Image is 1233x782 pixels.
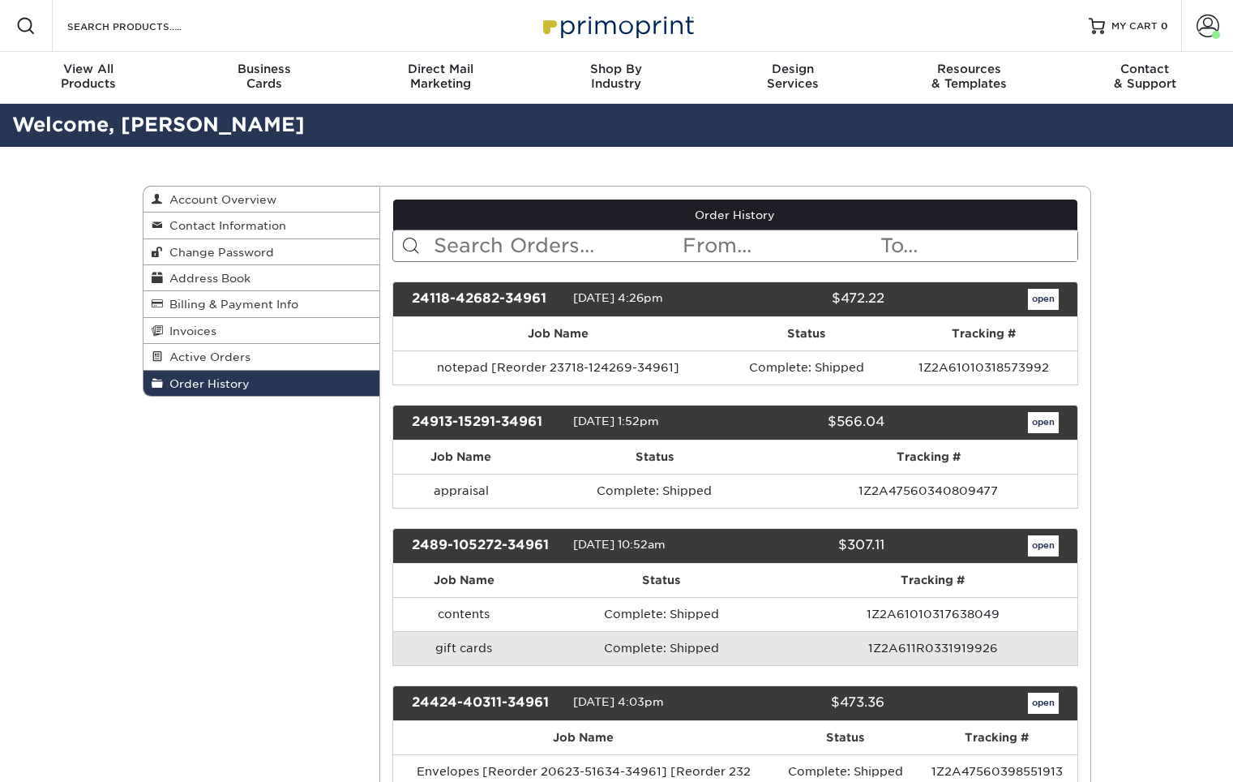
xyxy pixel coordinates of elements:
div: & Support [1057,62,1233,91]
span: Contact Information [163,219,286,232]
a: Shop ByIndustry [529,52,704,104]
td: Complete: Shipped [529,474,780,508]
th: Tracking # [890,317,1077,350]
a: open [1028,289,1059,310]
span: [DATE] 4:03pm [573,695,664,708]
span: Invoices [163,324,216,337]
span: Design [704,62,880,76]
th: Status [722,317,889,350]
span: Contact [1057,62,1233,76]
div: Services [704,62,880,91]
div: $307.11 [723,535,897,556]
a: Direct MailMarketing [353,52,529,104]
td: Complete: Shipped [722,350,889,385]
a: open [1028,693,1059,714]
span: [DATE] 4:26pm [573,291,663,304]
th: Status [529,440,780,474]
td: appraisal [393,474,529,508]
td: gift cards [393,631,534,665]
th: Tracking # [780,440,1077,474]
input: From... [681,230,879,261]
div: 2489-105272-34961 [400,535,573,556]
span: Order History [163,377,250,390]
td: 1Z2A611R0331919926 [789,631,1077,665]
th: Status [534,564,788,597]
th: Job Name [393,440,529,474]
td: 1Z2A61010318573992 [890,350,1077,385]
th: Tracking # [917,721,1077,754]
td: contents [393,597,534,631]
a: Invoices [143,318,380,344]
a: Contact& Support [1057,52,1233,104]
td: Complete: Shipped [534,631,788,665]
span: 0 [1161,20,1168,32]
div: $566.04 [723,412,897,433]
input: To... [879,230,1077,261]
th: Job Name [393,721,774,754]
span: Business [176,62,352,76]
a: open [1028,412,1059,433]
span: [DATE] 1:52pm [573,415,659,428]
input: Search Orders... [432,230,681,261]
td: Complete: Shipped [534,597,788,631]
span: Change Password [163,246,274,259]
span: Direct Mail [353,62,529,76]
div: Marketing [353,62,529,91]
a: Address Book [143,265,380,291]
div: $473.36 [723,693,897,714]
a: Resources& Templates [880,52,1056,104]
a: BusinessCards [176,52,352,104]
div: Cards [176,62,352,91]
span: Shop By [529,62,704,76]
th: Job Name [393,564,534,597]
td: 1Z2A47560340809477 [780,474,1077,508]
div: 24913-15291-34961 [400,412,573,433]
th: Status [774,721,917,754]
span: Address Book [163,272,250,285]
a: Account Overview [143,187,380,213]
span: MY CART [1111,19,1158,33]
th: Tracking # [789,564,1077,597]
div: Industry [529,62,704,91]
div: 24118-42682-34961 [400,289,573,310]
div: & Templates [880,62,1056,91]
td: notepad [Reorder 23718-124269-34961] [393,350,722,385]
span: Resources [880,62,1056,76]
a: Contact Information [143,213,380,238]
a: Order History [143,371,380,396]
th: Job Name [393,317,722,350]
a: open [1028,535,1059,556]
span: Account Overview [163,193,276,206]
div: 24424-40311-34961 [400,693,573,714]
a: DesignServices [704,52,880,104]
a: Billing & Payment Info [143,291,380,317]
div: $472.22 [723,289,897,310]
span: [DATE] 10:52am [573,538,666,551]
img: Primoprint [536,8,698,43]
a: Change Password [143,239,380,265]
a: Active Orders [143,344,380,370]
a: Order History [393,200,1077,230]
span: Active Orders [163,350,250,363]
span: Billing & Payment Info [163,298,298,311]
td: 1Z2A61010317638049 [789,597,1077,631]
input: SEARCH PRODUCTS..... [66,16,224,36]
